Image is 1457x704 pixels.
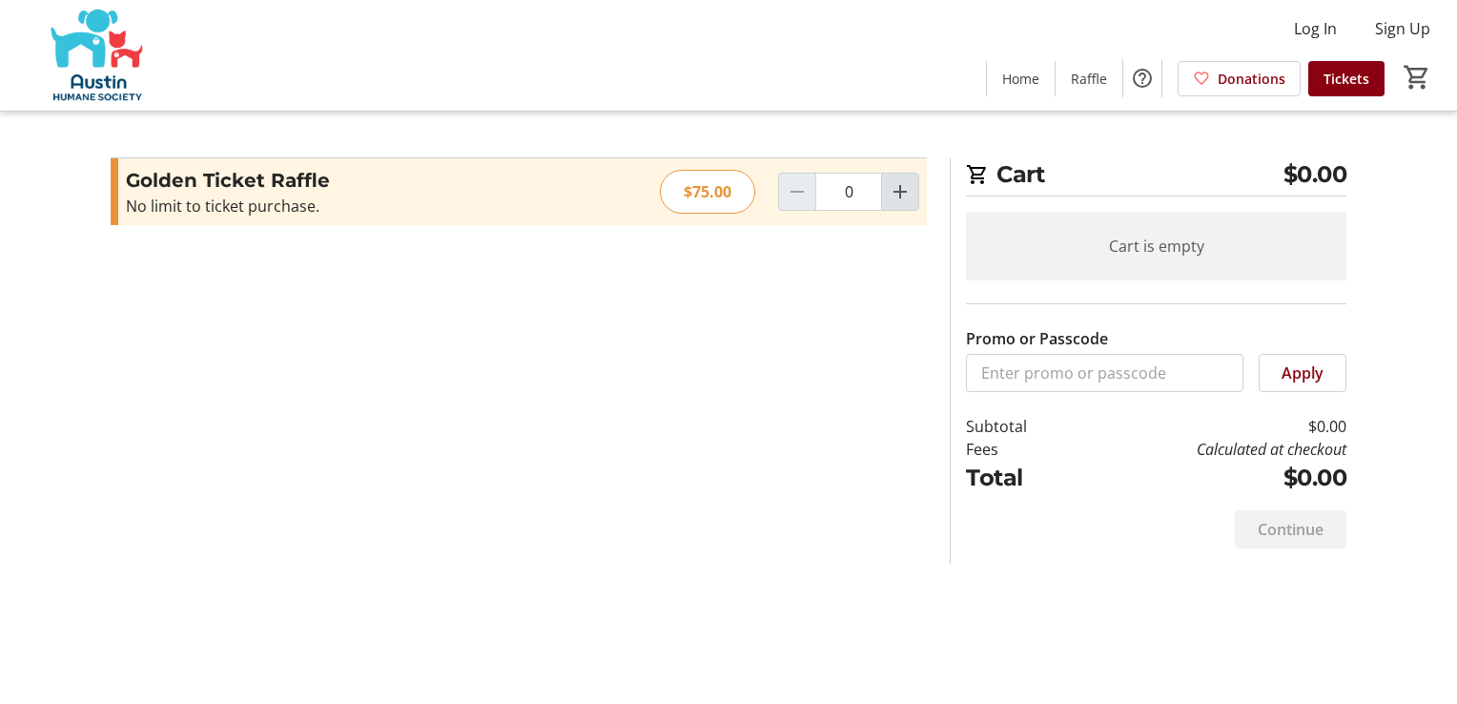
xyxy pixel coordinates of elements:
[1056,61,1122,96] a: Raffle
[126,195,543,217] div: No limit to ticket purchase.
[1077,415,1346,438] td: $0.00
[966,212,1346,280] div: Cart is empty
[1077,438,1346,461] td: Calculated at checkout
[1360,13,1446,44] button: Sign Up
[966,438,1077,461] td: Fees
[660,170,755,214] div: $75.00
[126,166,543,195] h3: Golden Ticket Raffle
[1218,69,1285,89] span: Donations
[966,157,1346,197] h2: Cart
[966,461,1077,495] td: Total
[1279,13,1352,44] button: Log In
[1071,69,1107,89] span: Raffle
[1259,354,1346,392] button: Apply
[966,327,1108,350] label: Promo or Passcode
[1002,69,1039,89] span: Home
[1308,61,1385,96] a: Tickets
[1294,17,1337,40] span: Log In
[1178,61,1301,96] a: Donations
[987,61,1055,96] a: Home
[966,415,1077,438] td: Subtotal
[966,354,1243,392] input: Enter promo or passcode
[1324,69,1369,89] span: Tickets
[815,173,882,211] input: Golden Ticket Raffle Quantity
[1123,59,1161,97] button: Help
[882,174,918,210] button: Increment by one
[11,8,181,103] img: Austin Humane Society's Logo
[1077,461,1346,495] td: $0.00
[1283,157,1347,192] span: $0.00
[1400,60,1434,94] button: Cart
[1282,362,1324,384] span: Apply
[1375,17,1430,40] span: Sign Up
